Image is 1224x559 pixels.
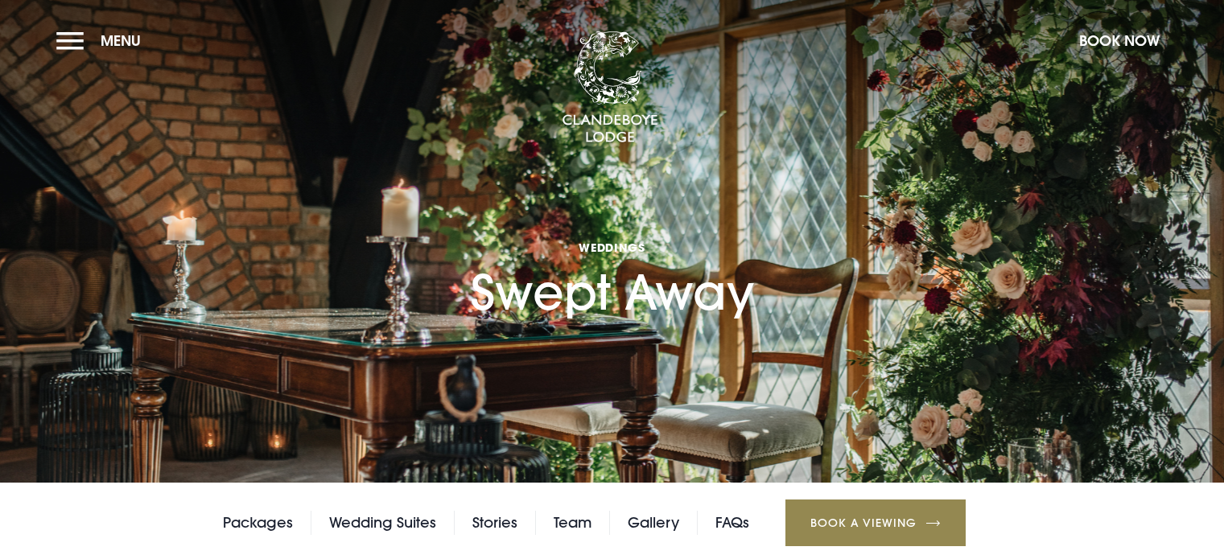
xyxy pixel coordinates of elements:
[472,511,517,535] a: Stories
[1071,23,1168,58] button: Book Now
[223,511,293,535] a: Packages
[471,170,754,321] h1: Swept Away
[554,511,591,535] a: Team
[785,499,966,546] a: Book a Viewing
[329,511,436,535] a: Wedding Suites
[628,511,679,535] a: Gallery
[101,31,141,50] span: Menu
[56,23,149,58] button: Menu
[562,31,658,144] img: Clandeboye Lodge
[471,240,754,255] span: Weddings
[715,511,749,535] a: FAQs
